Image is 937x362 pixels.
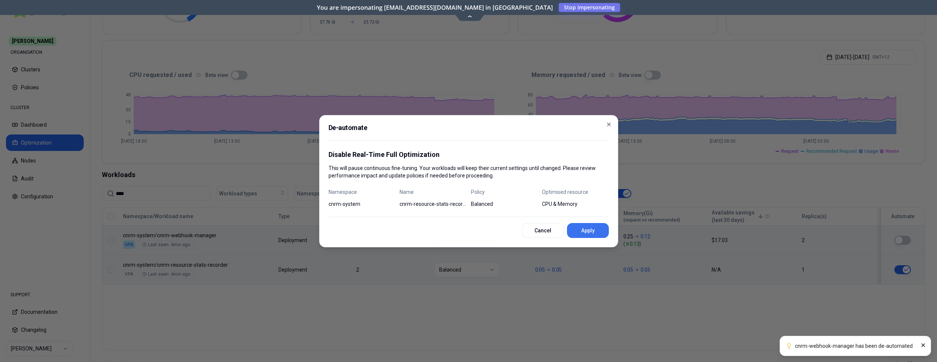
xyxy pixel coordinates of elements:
span: Name [400,188,466,196]
span: CPU & Memory [542,200,609,208]
span: Namespace [329,188,395,196]
button: Apply [567,223,609,238]
p: Disable Real-Time Full Optimization [329,149,609,160]
span: Policy [471,188,538,196]
span: cnrm-resource-stats-recorder [400,200,466,208]
span: Balanced [471,200,538,208]
h2: De-automate [329,124,609,140]
span: Optimised resource [542,188,609,196]
span: cnrm-system [329,200,395,208]
button: Cancel [522,223,564,238]
div: This will pause continuous fine-tuning. Your workloads will keep their current settings until cha... [329,149,609,179]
